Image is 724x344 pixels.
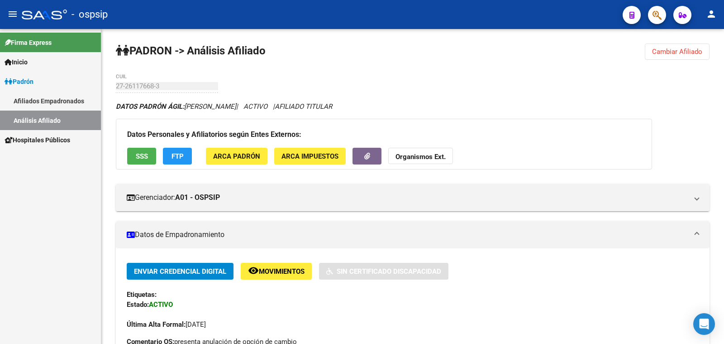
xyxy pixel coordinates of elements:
[275,102,332,111] span: AFILIADO TITULAR
[645,44,710,60] button: Cambiar Afiliado
[163,148,192,165] button: FTP
[259,267,305,276] span: Movimientos
[127,263,233,280] button: Enviar Credencial Digital
[319,263,448,280] button: Sin Certificado Discapacidad
[337,267,441,276] span: Sin Certificado Discapacidad
[706,9,717,19] mat-icon: person
[213,152,260,160] span: ARCA Padrón
[127,193,688,203] mat-panel-title: Gerenciador:
[5,38,52,48] span: Firma Express
[127,320,206,329] span: [DATE]
[127,300,149,309] strong: Estado:
[116,102,236,111] span: [PERSON_NAME]
[127,148,156,165] button: SSS
[127,320,186,329] strong: Última Alta Formal:
[134,267,226,276] span: Enviar Credencial Digital
[5,57,28,67] span: Inicio
[116,221,710,248] mat-expansion-panel-header: Datos de Empadronamiento
[149,300,173,309] strong: ACTIVO
[127,128,641,141] h3: Datos Personales y Afiliatorios según Entes Externos:
[116,44,266,57] strong: PADRON -> Análisis Afiliado
[241,263,312,280] button: Movimientos
[116,102,184,111] strong: DATOS PADRÓN ÁGIL:
[652,48,702,56] span: Cambiar Afiliado
[71,5,108,24] span: - ospsip
[5,77,33,87] span: Padrón
[395,153,446,161] strong: Organismos Ext.
[171,152,184,160] span: FTP
[281,152,338,160] span: ARCA Impuestos
[127,230,688,240] mat-panel-title: Datos de Empadronamiento
[248,265,259,276] mat-icon: remove_red_eye
[274,148,346,165] button: ARCA Impuestos
[127,291,157,299] strong: Etiquetas:
[206,148,267,165] button: ARCA Padrón
[693,313,715,335] div: Open Intercom Messenger
[7,9,18,19] mat-icon: menu
[116,102,332,111] i: | ACTIVO |
[175,193,220,203] strong: A01 - OSPSIP
[388,148,453,165] button: Organismos Ext.
[116,184,710,211] mat-expansion-panel-header: Gerenciador:A01 - OSPSIP
[5,135,70,145] span: Hospitales Públicos
[136,152,148,160] span: SSS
